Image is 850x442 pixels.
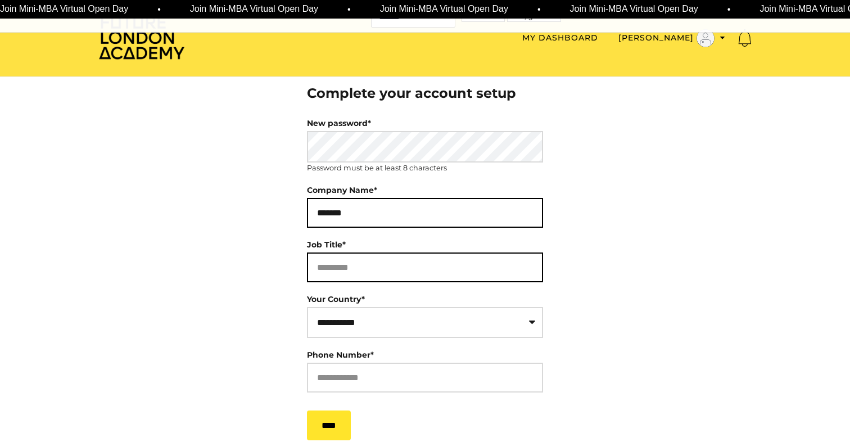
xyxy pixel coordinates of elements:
[307,294,365,304] label: Your Country*
[307,115,371,131] label: New password*
[97,15,187,60] img: Home Page
[157,3,161,16] span: •
[307,85,543,102] h2: Complete your account setup
[307,182,377,198] label: Company Name*
[727,3,731,16] span: •
[537,3,541,16] span: •
[522,32,598,44] a: My Dashboard
[307,237,346,252] label: Job Title*
[618,29,725,47] button: Toggle menu
[11,5,839,27] form: Traducir este sitio al
[347,3,351,16] span: •
[307,163,447,173] small: Password must be at least 8 characters
[307,347,374,363] label: Phone Number*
